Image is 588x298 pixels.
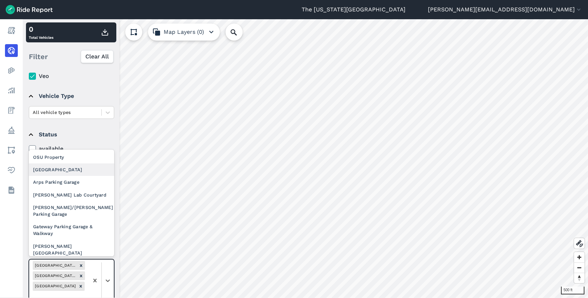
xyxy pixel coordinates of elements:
[77,261,85,270] div: Remove 11th Ave Parking Garage
[29,72,114,80] label: Veo
[148,23,220,41] button: Map Layers (0)
[5,24,18,37] a: Report
[428,5,582,14] button: [PERSON_NAME][EMAIL_ADDRESS][DOMAIN_NAME]
[77,282,85,291] div: Remove 9th Ave East Parking Garage
[33,282,77,291] div: [GEOGRAPHIC_DATA]
[5,44,18,57] a: Realtime
[5,104,18,117] a: Fees
[77,271,85,280] div: Remove 12th Ave Parking Garage
[5,144,18,157] a: Areas
[5,184,18,197] a: Datasets
[23,19,588,298] canvas: Map
[574,262,584,273] button: Zoom out
[29,176,114,188] div: Arps Parking Garage
[561,287,584,294] div: 500 ft
[33,271,77,280] div: [GEOGRAPHIC_DATA] Garage
[29,163,114,176] div: [GEOGRAPHIC_DATA]
[29,125,113,145] summary: Status
[6,5,53,14] img: Ride Report
[29,201,114,220] div: [PERSON_NAME]/[PERSON_NAME] Parking Garage
[29,24,53,41] div: Total Vehicles
[29,24,53,35] div: 0
[33,261,77,270] div: [GEOGRAPHIC_DATA] Garage
[226,23,254,41] input: Search Location or Vehicles
[85,52,109,61] span: Clear All
[574,252,584,262] button: Zoom in
[302,5,406,14] a: The [US_STATE][GEOGRAPHIC_DATA]
[5,84,18,97] a: Analyze
[5,124,18,137] a: Policy
[5,64,18,77] a: Heatmaps
[29,220,114,240] div: Gateway Parking Garage & Walkway
[26,46,116,68] div: Filter
[29,151,114,163] div: OSU Property
[29,86,113,106] summary: Vehicle Type
[29,145,114,153] label: available
[29,189,114,201] div: [PERSON_NAME] Lab Courtyard
[5,164,18,177] a: Health
[81,50,113,63] button: Clear All
[574,273,584,283] button: Reset bearing to north
[29,240,114,259] div: [PERSON_NAME][GEOGRAPHIC_DATA]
